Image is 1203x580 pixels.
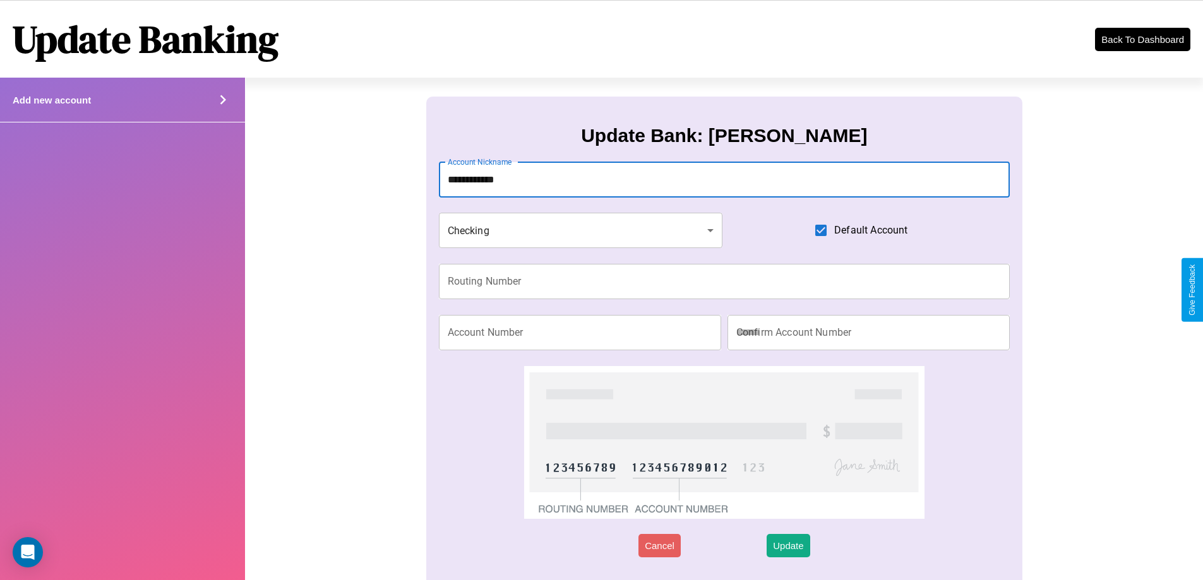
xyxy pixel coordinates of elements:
img: check [524,366,924,519]
div: Open Intercom Messenger [13,537,43,567]
button: Back To Dashboard [1095,28,1190,51]
button: Cancel [638,534,681,557]
h1: Update Banking [13,13,278,65]
span: Default Account [834,223,907,238]
label: Account Nickname [448,157,512,167]
button: Update [767,534,810,557]
h3: Update Bank: [PERSON_NAME] [581,125,867,146]
h4: Add new account [13,95,91,105]
div: Checking [439,213,723,248]
div: Give Feedback [1188,264,1197,316]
